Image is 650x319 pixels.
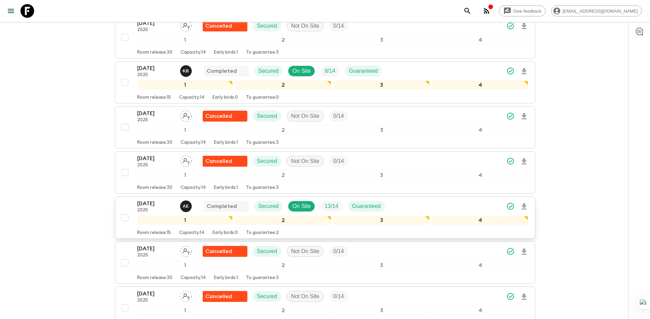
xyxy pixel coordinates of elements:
[520,293,528,301] svg: Download Onboarding
[334,81,430,89] div: 3
[246,230,279,236] p: To guarantee: 2
[334,36,430,44] div: 3
[213,230,238,236] p: Early birds: 0
[180,140,206,145] p: Capacity: 14
[257,292,277,301] p: Secured
[180,50,206,55] p: Capacity: 14
[137,216,233,225] div: 1
[115,61,535,103] button: [DATE]2025Kamil BabacCompletedSecuredOn SiteTrip FillGuaranteed1234Room release:15Capacity:14Earl...
[203,291,247,302] div: Flash Pack cancellation
[235,36,331,44] div: 2
[288,201,315,212] div: On Site
[329,156,348,167] div: Trip Fill
[551,5,642,16] div: [EMAIL_ADDRESS][DOMAIN_NAME]
[506,157,515,165] svg: Synced Successfully
[253,291,281,302] div: Secured
[137,275,172,281] p: Room release: 30
[333,292,344,301] p: 0 / 14
[520,112,528,121] svg: Download Onboarding
[291,157,319,165] p: Not On Site
[506,292,515,301] svg: Synced Successfully
[329,111,348,122] div: Trip Fill
[205,157,232,165] p: Cancelled
[235,81,331,89] div: 2
[334,306,430,315] div: 3
[253,111,281,122] div: Secured
[115,196,535,239] button: [DATE]2025Alp Edward WatmoughCompletedSecuredOn SiteTrip FillGuaranteed1234Room release:15Capacit...
[214,50,238,55] p: Early birds: 1
[254,66,283,77] div: Secured
[287,111,324,122] div: Not On Site
[329,20,348,31] div: Trip Fill
[180,112,192,118] span: Assign pack leader
[137,230,171,236] p: Room release: 15
[137,109,175,117] p: [DATE]
[246,185,279,191] p: To guarantee: 3
[4,4,18,18] button: menu
[137,163,175,168] p: 2025
[207,67,237,75] p: Completed
[432,171,528,180] div: 4
[179,95,204,100] p: Capacity: 14
[257,157,277,165] p: Secured
[205,22,232,30] p: Cancelled
[214,275,238,281] p: Early birds: 1
[333,22,344,30] p: 0 / 14
[246,95,279,100] p: To guarantee: 0
[287,246,324,257] div: Not On Site
[205,247,232,255] p: Cancelled
[506,202,515,210] svg: Synced Successfully
[291,22,319,30] p: Not On Site
[137,253,175,258] p: 2025
[334,216,430,225] div: 3
[137,208,175,213] p: 2025
[324,67,335,75] p: 8 / 14
[180,22,192,28] span: Assign pack leader
[203,246,247,257] div: Flash Pack cancellation
[520,157,528,166] svg: Download Onboarding
[253,156,281,167] div: Secured
[180,203,193,208] span: Alp Edward Watmough
[137,306,233,315] div: 1
[137,72,175,78] p: 2025
[432,126,528,135] div: 4
[207,202,237,210] p: Completed
[520,22,528,30] svg: Download Onboarding
[115,151,535,194] button: [DATE]2025Assign pack leaderFlash Pack cancellationSecuredNot On SiteTrip Fill1234Room release:30...
[432,216,528,225] div: 4
[291,112,319,120] p: Not On Site
[137,298,175,303] p: 2025
[180,248,192,253] span: Assign pack leader
[432,261,528,270] div: 4
[203,111,247,122] div: Flash Pack cancellation
[214,140,238,145] p: Early birds: 1
[287,156,324,167] div: Not On Site
[137,81,233,89] div: 1
[329,291,348,302] div: Trip Fill
[137,64,175,72] p: [DATE]
[320,66,339,77] div: Trip Fill
[137,154,175,163] p: [DATE]
[257,247,277,255] p: Secured
[506,247,515,255] svg: Synced Successfully
[432,36,528,44] div: 4
[137,185,172,191] p: Room release: 30
[257,22,277,30] p: Secured
[246,140,279,145] p: To guarantee: 3
[333,247,344,255] p: 0 / 14
[258,67,279,75] p: Secured
[288,66,315,77] div: On Site
[203,20,247,31] div: Flash Pack cancellation
[499,5,546,16] a: Give feedback
[324,202,338,210] p: 13 / 14
[520,248,528,256] svg: Download Onboarding
[205,292,232,301] p: Cancelled
[333,112,344,120] p: 0 / 14
[334,171,430,180] div: 3
[180,157,192,163] span: Assign pack leader
[137,95,171,100] p: Room release: 15
[254,201,283,212] div: Secured
[291,247,319,255] p: Not On Site
[137,117,175,123] p: 2025
[253,20,281,31] div: Secured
